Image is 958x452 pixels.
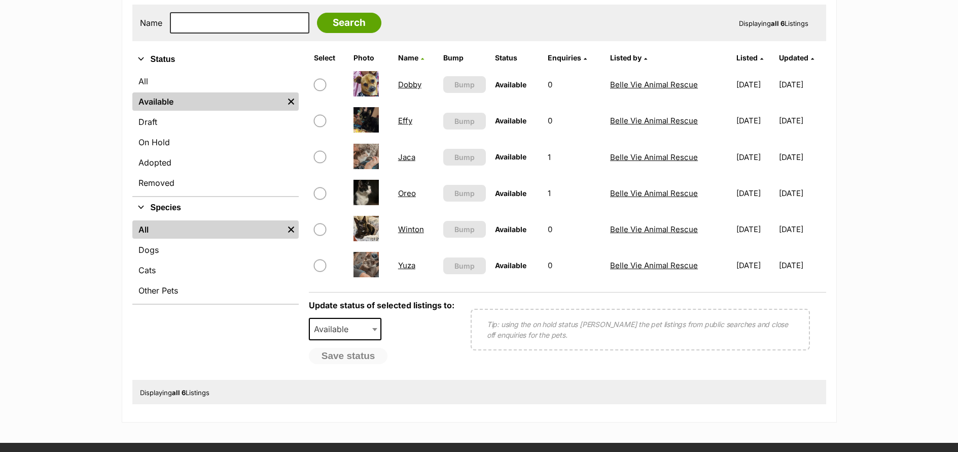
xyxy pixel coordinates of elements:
a: Available [132,92,283,111]
span: Displaying Listings [140,389,209,397]
strong: all 6 [771,19,785,27]
td: 0 [544,67,606,102]
a: Oreo [398,188,416,198]
label: Name [140,18,162,27]
input: Search [317,13,381,33]
span: Updated [779,53,808,62]
th: Status [491,50,543,66]
span: Bump [454,116,475,126]
a: Winton [398,224,424,234]
td: [DATE] [779,140,825,175]
button: Bump [443,76,485,93]
td: [DATE] [779,103,825,138]
a: All [132,220,283,239]
span: Available [495,80,526,89]
span: Bump [454,224,475,235]
th: Bump [439,50,489,66]
th: Select [310,50,348,66]
td: [DATE] [732,176,778,211]
span: Name [398,53,418,62]
span: Bump [454,261,475,271]
button: Bump [443,113,485,130]
a: Remove filter [283,92,299,111]
button: Bump [443,149,485,166]
p: Tip: using the on hold status [PERSON_NAME] the pet listings from public searches and close off e... [487,319,794,340]
a: Name [398,53,424,62]
th: Photo [349,50,393,66]
td: [DATE] [732,140,778,175]
td: [DATE] [732,103,778,138]
a: Belle Vie Animal Rescue [610,188,698,198]
div: Species [132,218,299,304]
td: 0 [544,212,606,247]
label: Update status of selected listings to: [309,300,454,310]
a: Other Pets [132,281,299,300]
a: Effy [398,116,412,125]
a: Draft [132,113,299,131]
strong: all 6 [172,389,186,397]
a: Belle Vie Animal Rescue [610,116,698,125]
span: Available [495,225,526,234]
span: Listed by [610,53,642,62]
a: Belle Vie Animal Rescue [610,261,698,270]
span: Available [495,189,526,198]
td: [DATE] [779,248,825,283]
td: 0 [544,248,606,283]
a: Adopted [132,153,299,172]
td: [DATE] [732,212,778,247]
a: Listed by [610,53,647,62]
button: Bump [443,185,485,202]
button: Bump [443,257,485,274]
td: 0 [544,103,606,138]
span: Displaying Listings [739,19,808,27]
a: Dobby [398,80,421,89]
td: [DATE] [779,176,825,211]
span: Available [495,261,526,270]
button: Bump [443,221,485,238]
span: Available [495,116,526,125]
a: Jaca [398,152,415,162]
span: Listed [736,53,758,62]
a: Remove filter [283,220,299,239]
a: Dogs [132,241,299,259]
td: [DATE] [732,67,778,102]
a: Yuza [398,261,415,270]
span: translation missing: en.admin.listings.index.attributes.enquiries [548,53,581,62]
span: Bump [454,79,475,90]
a: Belle Vie Animal Rescue [610,80,698,89]
span: Bump [454,188,475,199]
span: Available [495,152,526,161]
a: Enquiries [548,53,587,62]
button: Species [132,201,299,214]
td: [DATE] [779,67,825,102]
span: Available [309,318,382,340]
td: [DATE] [779,212,825,247]
div: Status [132,70,299,196]
td: [DATE] [732,248,778,283]
span: Available [310,322,359,336]
a: All [132,72,299,90]
span: Bump [454,152,475,163]
a: Updated [779,53,814,62]
a: On Hold [132,133,299,151]
a: Listed [736,53,763,62]
button: Save status [309,348,388,364]
a: Cats [132,261,299,279]
a: Belle Vie Animal Rescue [610,224,698,234]
a: Belle Vie Animal Rescue [610,152,698,162]
td: 1 [544,140,606,175]
td: 1 [544,176,606,211]
a: Removed [132,174,299,192]
button: Status [132,53,299,66]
